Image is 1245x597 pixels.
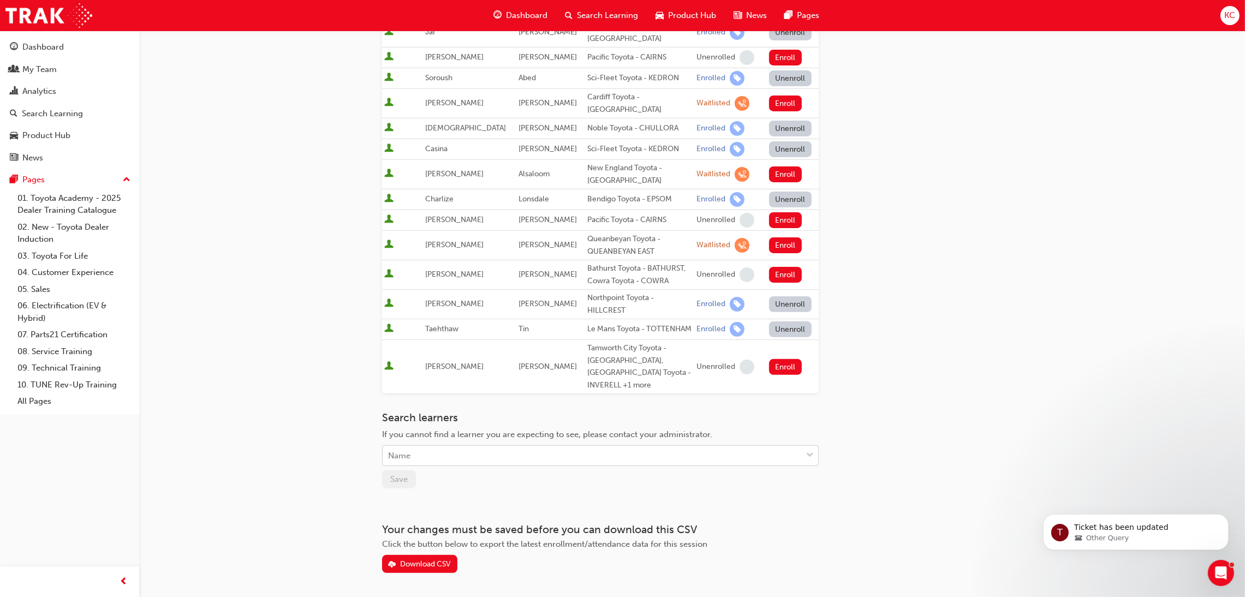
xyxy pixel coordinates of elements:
[696,362,735,372] div: Unenrolled
[587,342,692,391] div: Tamworth City Toyota - [GEOGRAPHIC_DATA], [GEOGRAPHIC_DATA] Toyota - INVERELL +1 more
[493,9,502,22] span: guage-icon
[22,41,64,53] div: Dashboard
[696,27,725,38] div: Enrolled
[769,212,802,228] button: Enroll
[587,162,692,187] div: New England Toyota - [GEOGRAPHIC_DATA]
[382,470,416,488] button: Save
[425,123,506,133] span: [DEMOGRAPHIC_DATA]
[734,9,742,22] span: news-icon
[769,121,812,136] button: Unenroll
[1220,6,1240,25] button: KC
[388,450,410,462] div: Name
[13,360,135,377] a: 09. Technical Training
[5,3,92,28] a: Trak
[797,9,819,22] span: Pages
[587,91,692,116] div: Cardiff Toyota - [GEOGRAPHIC_DATA]
[382,555,457,573] button: Download CSV
[4,148,135,168] a: News
[519,52,577,62] span: [PERSON_NAME]
[519,169,550,178] span: Alsaloom
[696,144,725,154] div: Enrolled
[587,214,692,226] div: Pacific Toyota - CAIRNS
[425,52,484,62] span: [PERSON_NAME]
[22,174,45,186] div: Pages
[696,98,730,109] div: Waitlisted
[769,166,802,182] button: Enroll
[384,298,394,309] span: User is active
[696,215,735,225] div: Unenrolled
[4,59,135,80] a: My Team
[647,4,725,27] a: car-iconProduct Hub
[769,95,802,111] button: Enroll
[746,9,767,22] span: News
[384,144,394,154] span: User is active
[22,85,56,98] div: Analytics
[120,575,128,589] span: prev-icon
[1208,560,1234,586] iframe: Intercom live chat
[735,238,749,253] span: learningRecordVerb_WAITLIST-icon
[587,51,692,64] div: Pacific Toyota - CAIRNS
[10,87,18,97] span: chart-icon
[384,73,394,83] span: User is active
[587,72,692,85] div: Sci-Fleet Toyota - KEDRON
[4,37,135,57] a: Dashboard
[587,122,692,135] div: Noble Toyota - CHULLORA
[10,153,18,163] span: news-icon
[696,299,725,309] div: Enrolled
[384,52,394,63] span: User is active
[519,73,536,82] span: Abed
[22,63,57,76] div: My Team
[13,393,135,410] a: All Pages
[400,559,451,569] div: Download CSV
[519,299,577,308] span: [PERSON_NAME]
[519,123,577,133] span: [PERSON_NAME]
[13,248,135,265] a: 03. Toyota For Life
[10,131,18,141] span: car-icon
[382,523,819,536] h3: Your changes must be saved before you can download this CSV
[740,267,754,282] span: learningRecordVerb_NONE-icon
[13,190,135,219] a: 01. Toyota Academy - 2025 Dealer Training Catalogue
[425,144,448,153] span: Casina
[740,360,754,374] span: learningRecordVerb_NONE-icon
[587,233,692,258] div: Queanbeyan Toyota - QUEANBEYAN EAST
[776,4,828,27] a: pages-iconPages
[425,215,484,224] span: [PERSON_NAME]
[696,270,735,280] div: Unenrolled
[425,270,484,279] span: [PERSON_NAME]
[519,324,529,333] span: Tin
[769,70,812,86] button: Unenroll
[506,9,547,22] span: Dashboard
[425,324,458,333] span: Taehthaw
[784,9,793,22] span: pages-icon
[769,25,812,40] button: Unenroll
[4,126,135,146] a: Product Hub
[696,240,730,250] div: Waitlisted
[519,270,577,279] span: [PERSON_NAME]
[384,240,394,250] span: User is active
[519,98,577,108] span: [PERSON_NAME]
[519,240,577,249] span: [PERSON_NAME]
[10,109,17,119] span: search-icon
[390,474,408,484] span: Save
[696,169,730,180] div: Waitlisted
[730,25,744,40] span: learningRecordVerb_ENROLL-icon
[425,299,484,308] span: [PERSON_NAME]
[485,4,556,27] a: guage-iconDashboard
[382,429,712,439] span: If you cannot find a learner you are expecting to see, please contact your administrator.
[769,50,802,65] button: Enroll
[382,411,819,424] h3: Search learners
[587,193,692,206] div: Bendigo Toyota - EPSOM
[519,215,577,224] span: [PERSON_NAME]
[384,194,394,205] span: User is active
[384,269,394,280] span: User is active
[696,52,735,63] div: Unenrolled
[13,281,135,298] a: 05. Sales
[384,98,394,109] span: User is active
[4,170,135,190] button: Pages
[382,539,707,549] span: Click the button below to export the latest enrollment/attendance data for this session
[425,169,484,178] span: [PERSON_NAME]
[13,326,135,343] a: 07. Parts21 Certification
